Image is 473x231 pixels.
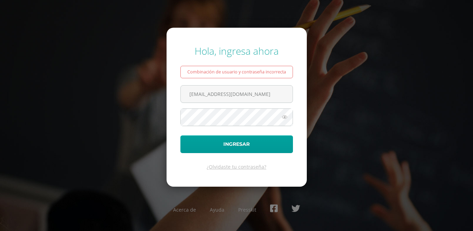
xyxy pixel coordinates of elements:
a: Ayuda [210,206,224,213]
a: ¿Olvidaste tu contraseña? [207,163,266,170]
button: Ingresar [180,135,293,153]
a: Acerca de [173,206,196,213]
a: Presskit [238,206,256,213]
div: Hola, ingresa ahora [180,44,293,57]
div: Combinación de usuario y contraseña incorrecta [180,66,293,78]
input: Correo electrónico o usuario [181,86,293,103]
